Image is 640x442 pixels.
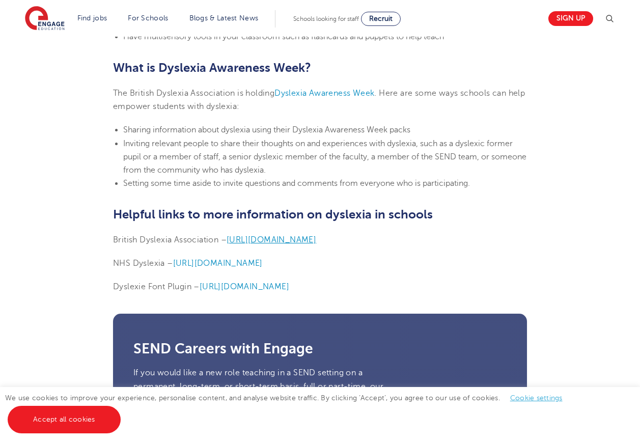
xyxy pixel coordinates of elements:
a: For Schools [128,14,168,22]
a: Recruit [361,12,401,26]
span: . Here are some ways schools can help empower students with dyslexia: [113,89,525,111]
span: We use cookies to improve your experience, personalise content, and analyse website traffic. By c... [5,394,573,423]
a: Cookie settings [510,394,563,402]
img: Engage Education [25,6,65,32]
p: If you would like a new role teaching in a SEND setting on a permanent, long-term, or short-term ... [133,366,387,420]
span: Recruit [369,15,393,22]
a: Dyslexia Awareness Week [274,89,374,98]
span: Schools looking for staff [293,15,359,22]
a: Blogs & Latest News [189,14,259,22]
a: Find jobs [77,14,107,22]
a: [URL][DOMAIN_NAME] [173,259,263,268]
span: Dyslexie Font Plugin – [113,282,200,291]
a: [URL][DOMAIN_NAME] [227,235,316,244]
a: Sign up [548,11,593,26]
span: NHS Dyslexia – [113,259,173,268]
a: Accept all cookies [8,406,121,433]
b: What is Dyslexia Awareness Week? [113,61,311,75]
span: Setting some time aside to invite questions and comments from everyone who is participating. [123,179,470,188]
span: Sharing information about dyslexia using their Dyslexia Awareness Week packs [123,125,410,134]
h3: SEND Careers with Engage [133,342,507,356]
span: The British Dyslexia Association is holding [113,89,274,98]
b: Helpful links to more information on dyslexia in schools [113,207,433,222]
span: Inviting relevant people to share their thoughts on and experiences with dyslexia, such as a dysl... [123,139,526,175]
a: [URL][DOMAIN_NAME] [200,282,289,291]
span: British Dyslexia Association – [113,235,227,244]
